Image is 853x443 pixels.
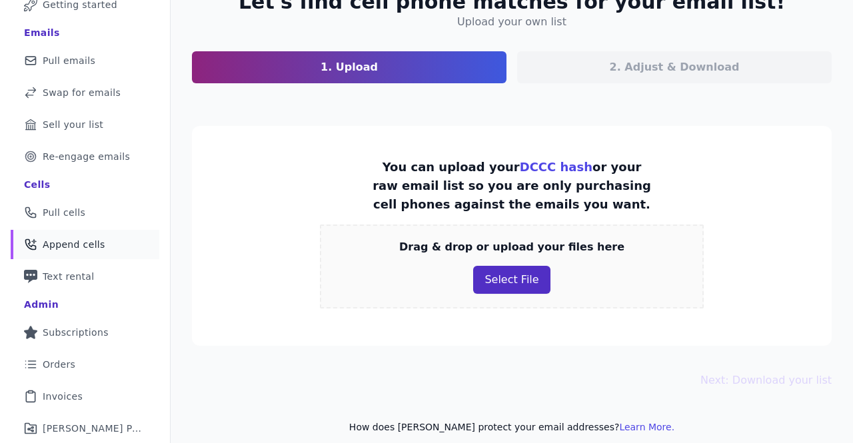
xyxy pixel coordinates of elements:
[24,178,50,191] div: Cells
[43,390,83,403] span: Invoices
[11,382,159,411] a: Invoices
[192,420,832,434] p: How does [PERSON_NAME] protect your email addresses?
[24,298,59,311] div: Admin
[43,422,143,435] span: [PERSON_NAME] Performance
[43,86,121,99] span: Swap for emails
[473,266,550,294] button: Select File
[24,26,60,39] div: Emails
[11,142,159,171] a: Re-engage emails
[43,54,95,67] span: Pull emails
[11,414,159,443] a: [PERSON_NAME] Performance
[619,420,674,434] button: Learn More.
[700,372,832,388] button: Next: Download your list
[11,230,159,259] a: Append cells
[11,46,159,75] a: Pull emails
[192,51,506,83] a: 1. Upload
[11,110,159,139] a: Sell your list
[11,350,159,379] a: Orders
[11,78,159,107] a: Swap for emails
[610,59,740,75] p: 2. Adjust & Download
[11,198,159,227] a: Pull cells
[457,14,566,30] h4: Upload your own list
[399,239,624,255] p: Drag & drop or upload your files here
[368,158,656,214] p: You can upload your or your raw email list so you are only purchasing cell phones against the ema...
[43,238,105,251] span: Append cells
[11,262,159,291] a: Text rental
[43,150,130,163] span: Re-engage emails
[321,59,378,75] p: 1. Upload
[43,326,109,339] span: Subscriptions
[43,206,85,219] span: Pull cells
[43,358,75,371] span: Orders
[520,160,592,174] a: DCCC hash
[43,270,95,283] span: Text rental
[43,118,103,131] span: Sell your list
[11,318,159,347] a: Subscriptions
